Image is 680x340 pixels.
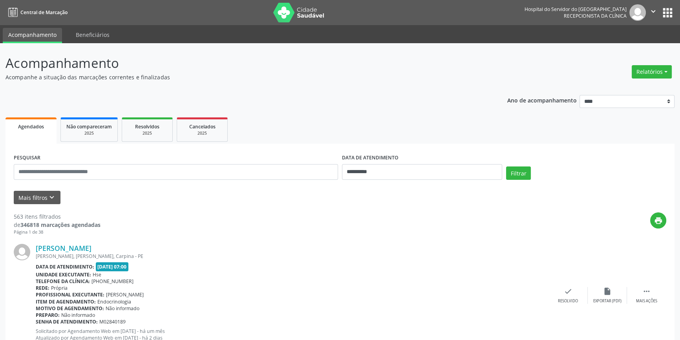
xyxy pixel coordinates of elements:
span: Recepcionista da clínica [564,13,627,19]
button: apps [661,6,675,20]
strong: 346818 marcações agendadas [20,221,101,228]
div: Página 1 de 38 [14,229,101,236]
b: Profissional executante: [36,291,104,298]
label: PESQUISAR [14,152,40,164]
div: [PERSON_NAME], [PERSON_NAME], Carpina - PE [36,253,548,260]
i: insert_drive_file [603,287,612,296]
button: Relatórios [632,65,672,79]
span: Não compareceram [66,123,112,130]
span: Resolvidos [135,123,159,130]
div: Exportar (PDF) [593,298,622,304]
div: Resolvido [558,298,578,304]
span: Central de Marcação [20,9,68,16]
a: Acompanhamento [3,28,62,43]
i:  [642,287,651,296]
i: keyboard_arrow_down [48,193,56,202]
a: Central de Marcação [5,6,68,19]
span: [PERSON_NAME] [106,291,144,298]
p: Acompanhe a situação das marcações correntes e finalizadas [5,73,474,81]
b: Telefone da clínica: [36,278,90,285]
span: Agendados [18,123,44,130]
b: Unidade executante: [36,271,91,278]
p: Acompanhamento [5,53,474,73]
span: M02840189 [99,318,126,325]
span: [PHONE_NUMBER] [91,278,133,285]
div: Mais ações [636,298,657,304]
label: DATA DE ATENDIMENTO [342,152,398,164]
div: 2025 [183,130,222,136]
b: Preparo: [36,312,60,318]
span: [DATE] 07:00 [96,262,129,271]
button: print [650,212,666,228]
div: 2025 [66,130,112,136]
div: 2025 [128,130,167,136]
b: Senha de atendimento: [36,318,98,325]
span: Hse [93,271,101,278]
button: Filtrar [506,166,531,180]
span: Cancelados [189,123,216,130]
b: Motivo de agendamento: [36,305,104,312]
button: Mais filtroskeyboard_arrow_down [14,191,60,205]
div: de [14,221,101,229]
div: Hospital do Servidor do [GEOGRAPHIC_DATA] [525,6,627,13]
span: Não informado [106,305,139,312]
span: Própria [51,285,68,291]
i: check [564,287,572,296]
p: Ano de acompanhamento [507,95,577,105]
b: Rede: [36,285,49,291]
a: Beneficiários [70,28,115,42]
img: img [14,244,30,260]
button:  [646,4,661,21]
i: print [654,216,663,225]
b: Item de agendamento: [36,298,96,305]
b: Data de atendimento: [36,263,94,270]
a: [PERSON_NAME] [36,244,91,252]
i:  [649,7,658,16]
span: Não informado [61,312,95,318]
div: 563 itens filtrados [14,212,101,221]
span: Endocrinologia [97,298,131,305]
img: img [629,4,646,21]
